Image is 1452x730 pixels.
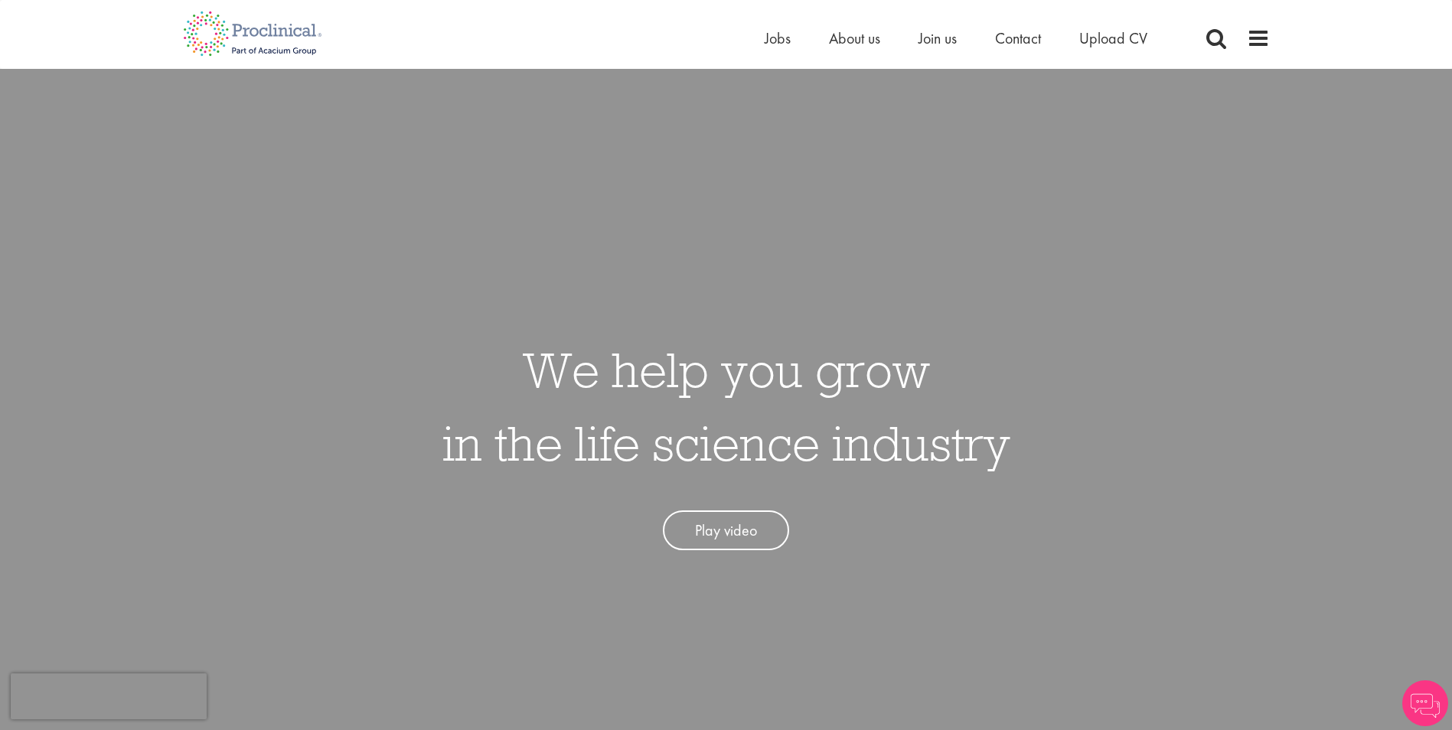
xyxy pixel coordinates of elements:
a: Join us [919,28,957,48]
a: Jobs [765,28,791,48]
img: Chatbot [1402,680,1448,726]
a: Upload CV [1079,28,1147,48]
h1: We help you grow in the life science industry [442,333,1010,480]
a: Play video [663,510,789,551]
a: About us [829,28,880,48]
a: Contact [995,28,1041,48]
